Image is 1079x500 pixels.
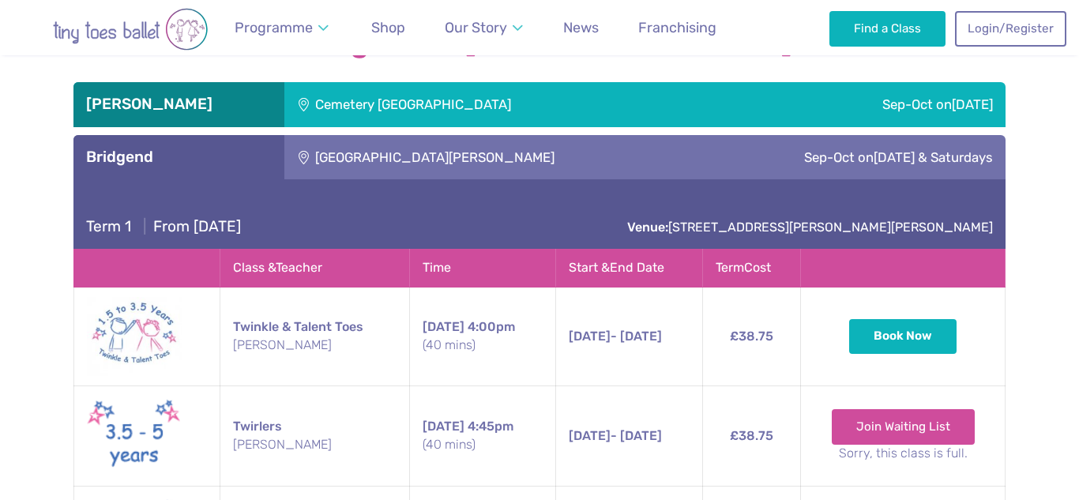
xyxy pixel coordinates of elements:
[135,217,153,235] span: |
[555,250,702,287] th: Start & End Date
[569,428,662,443] span: - [DATE]
[364,10,412,46] a: Shop
[235,19,313,36] span: Programme
[220,385,409,486] td: Twirlers
[86,148,272,167] h3: Bridgend
[874,149,993,165] span: [DATE] & Saturdays
[631,10,724,46] a: Franchising
[702,287,801,385] td: £38.75
[627,220,993,235] a: Venue:[STREET_ADDRESS][PERSON_NAME][PERSON_NAME]
[702,385,801,486] td: £38.75
[73,24,1006,58] strong: Bridgend & [GEOGRAPHIC_DATA]
[220,250,409,287] th: Class & Teacher
[744,82,1006,126] div: Sep-Oct on
[87,396,182,476] img: Twirlers New (May 2025)
[556,10,606,46] a: News
[284,135,694,179] div: [GEOGRAPHIC_DATA][PERSON_NAME]
[220,287,409,385] td: Twinkle & Talent Toes
[702,250,801,287] th: Term Cost
[227,10,336,46] a: Programme
[814,445,992,462] small: Sorry, this class is full.
[423,419,464,434] span: [DATE]
[86,95,272,114] h3: [PERSON_NAME]
[233,336,396,354] small: [PERSON_NAME]
[445,19,507,36] span: Our Story
[371,19,405,36] span: Shop
[284,82,744,126] div: Cemetery [GEOGRAPHIC_DATA]
[627,220,668,235] strong: Venue:
[569,428,611,443] span: [DATE]
[849,319,957,354] button: Book Now
[20,8,241,51] img: tiny toes ballet
[438,10,531,46] a: Our Story
[955,11,1066,46] a: Login/Register
[423,319,464,334] span: [DATE]
[695,135,1006,179] div: Sep-Oct on
[423,336,543,354] small: (40 mins)
[409,287,555,385] td: 4:00pm
[409,250,555,287] th: Time
[86,217,241,236] h4: From [DATE]
[86,217,131,235] span: Term 1
[569,329,662,344] span: - [DATE]
[409,385,555,486] td: 4:45pm
[829,11,946,46] a: Find a Class
[832,409,975,444] a: Join Waiting List
[423,436,543,453] small: (40 mins)
[638,19,716,36] span: Franchising
[569,329,611,344] span: [DATE]
[952,96,993,112] span: [DATE]
[563,19,599,36] span: News
[233,436,396,453] small: [PERSON_NAME]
